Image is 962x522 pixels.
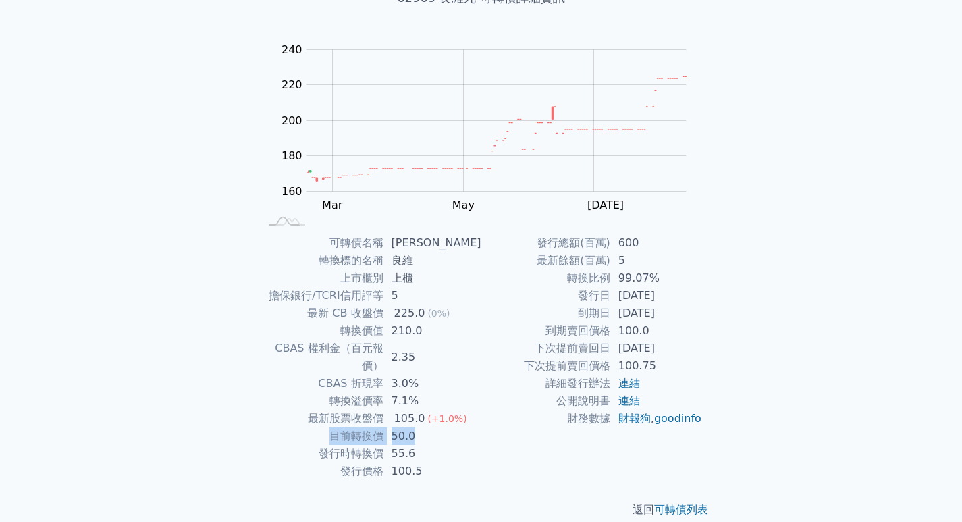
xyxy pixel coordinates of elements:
[383,252,481,269] td: 良維
[260,269,383,287] td: 上市櫃別
[481,357,610,375] td: 下次提前賣回價格
[383,340,481,375] td: 2.35
[383,427,481,445] td: 50.0
[427,413,466,424] span: (+1.0%)
[275,43,707,239] g: Chart
[383,269,481,287] td: 上櫃
[383,234,481,252] td: [PERSON_NAME]
[260,234,383,252] td: 可轉債名稱
[260,410,383,427] td: 最新股票收盤價
[481,287,610,305] td: 發行日
[481,322,610,340] td: 到期賣回價格
[260,252,383,269] td: 轉換標的名稱
[618,412,651,425] a: 財報狗
[260,305,383,322] td: 最新 CB 收盤價
[481,410,610,427] td: 財務數據
[383,322,481,340] td: 210.0
[282,185,302,198] tspan: 160
[610,322,703,340] td: 100.0
[481,340,610,357] td: 下次提前賣回日
[392,410,428,427] div: 105.0
[481,375,610,392] td: 詳細發行辦法
[260,375,383,392] td: CBAS 折現率
[481,305,610,322] td: 到期日
[282,43,302,56] tspan: 240
[587,199,624,211] tspan: [DATE]
[260,322,383,340] td: 轉換價值
[322,199,343,211] tspan: Mar
[610,287,703,305] td: [DATE]
[610,305,703,322] td: [DATE]
[610,410,703,427] td: ,
[894,457,962,522] div: 聊天小工具
[618,394,640,407] a: 連結
[610,269,703,287] td: 99.07%
[481,234,610,252] td: 發行總額(百萬)
[894,457,962,522] iframe: Chat Widget
[383,463,481,480] td: 100.5
[610,252,703,269] td: 5
[260,340,383,375] td: CBAS 權利金（百元報價）
[282,114,302,127] tspan: 200
[392,305,428,322] div: 225.0
[654,412,701,425] a: goodinfo
[282,78,302,91] tspan: 220
[260,463,383,480] td: 發行價格
[610,234,703,252] td: 600
[427,308,450,319] span: (0%)
[618,377,640,390] a: 連結
[383,287,481,305] td: 5
[481,252,610,269] td: 最新餘額(百萬)
[383,375,481,392] td: 3.0%
[452,199,475,211] tspan: May
[260,392,383,410] td: 轉換溢價率
[244,502,719,518] p: 返回
[307,76,686,181] g: Series
[260,445,383,463] td: 發行時轉換價
[260,287,383,305] td: 擔保銀行/TCRI信用評等
[282,149,302,162] tspan: 180
[610,357,703,375] td: 100.75
[481,269,610,287] td: 轉換比例
[610,340,703,357] td: [DATE]
[260,427,383,445] td: 目前轉換價
[383,445,481,463] td: 55.6
[481,392,610,410] td: 公開說明書
[383,392,481,410] td: 7.1%
[654,503,708,516] a: 可轉債列表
